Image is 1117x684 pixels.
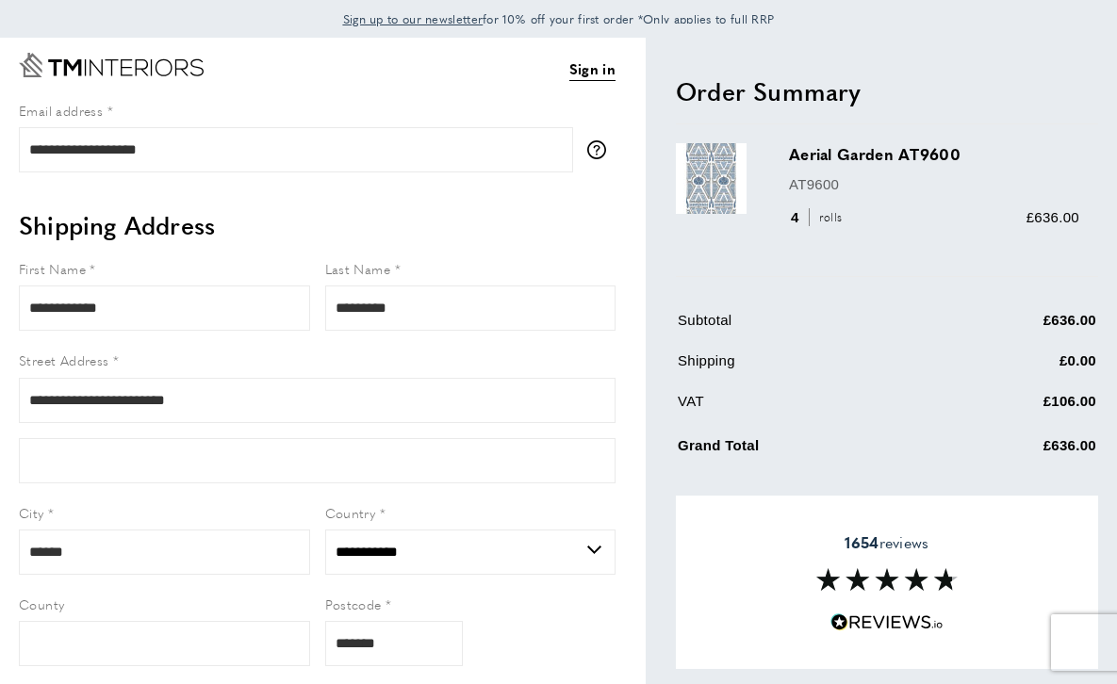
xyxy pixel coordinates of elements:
[325,503,376,522] span: Country
[343,9,484,28] a: Sign up to our newsletter
[587,140,616,159] button: More information
[678,350,930,386] td: Shipping
[569,57,616,81] a: Sign in
[676,74,1098,108] h2: Order Summary
[932,350,1097,386] td: £0.00
[789,206,848,229] div: 4
[678,390,930,427] td: VAT
[343,10,775,27] span: for 10% off your first order *Only applies to full RRP
[845,533,928,552] span: reviews
[789,143,1079,165] h3: Aerial Garden AT9600
[19,101,103,120] span: Email address
[19,503,44,522] span: City
[343,10,484,27] span: Sign up to our newsletter
[678,309,930,346] td: Subtotal
[830,613,944,631] img: Reviews.io 5 stars
[325,259,391,278] span: Last Name
[1027,209,1079,225] span: £636.00
[932,390,1097,427] td: £106.00
[845,531,879,553] strong: 1654
[809,208,847,226] span: rolls
[678,431,930,471] td: Grand Total
[932,309,1097,346] td: £636.00
[19,350,109,369] span: Street Address
[816,568,958,591] img: Reviews section
[19,259,86,278] span: First Name
[19,594,64,613] span: County
[932,431,1097,471] td: £636.00
[789,173,1079,196] p: AT9600
[19,208,616,242] h2: Shipping Address
[325,594,382,613] span: Postcode
[676,143,747,214] img: Aerial Garden AT9600
[19,53,204,77] a: Go to Home page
